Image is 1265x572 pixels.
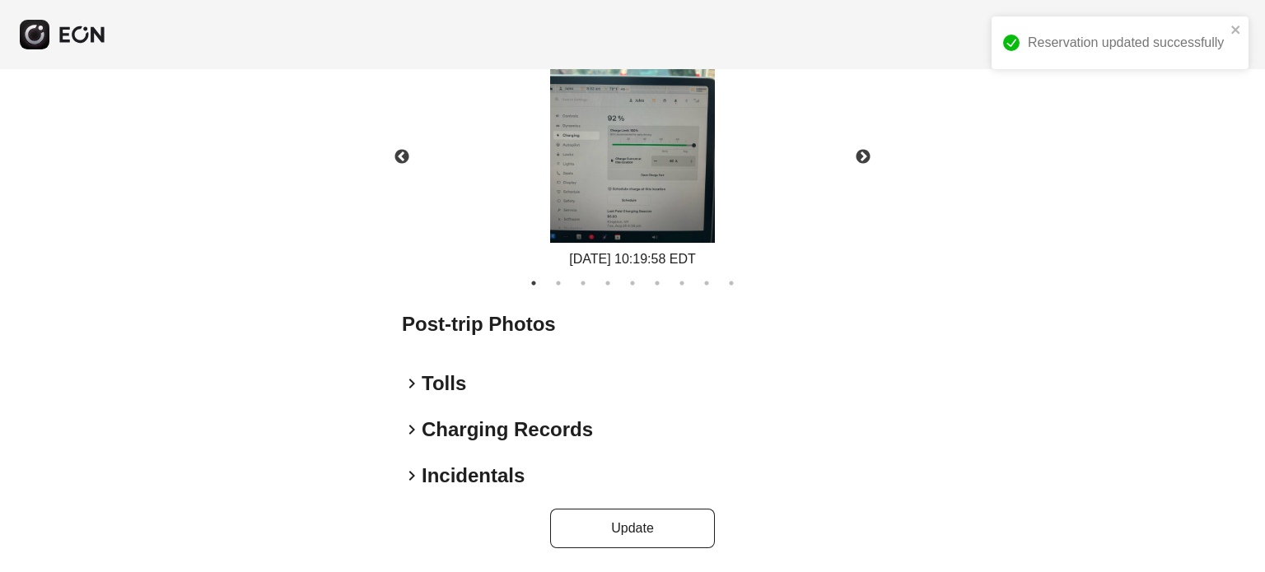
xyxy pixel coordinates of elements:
button: 1 [525,275,542,291]
h2: Post-trip Photos [402,311,863,337]
span: keyboard_arrow_right [402,420,422,439]
div: [DATE] 10:19:58 EDT [550,249,715,269]
h2: Charging Records [422,416,593,443]
span: keyboard_arrow_right [402,466,422,486]
h2: Tolls [422,370,466,397]
span: keyboard_arrow_right [402,374,422,393]
button: 8 [698,275,715,291]
button: Previous [373,128,431,186]
button: 4 [600,275,616,291]
button: 7 [674,275,690,291]
button: Next [834,128,892,186]
div: Reservation updated successfully [1028,33,1225,53]
img: https://fastfleet.me/rails/active_storage/blobs/redirect/eyJfcmFpbHMiOnsibWVzc2FnZSI6IkJBaHBBNEpW... [550,23,715,243]
button: 2 [550,275,567,291]
button: 6 [649,275,665,291]
button: 3 [575,275,591,291]
button: close [1230,23,1242,36]
button: 9 [723,275,740,291]
button: Update [550,509,715,548]
button: 5 [624,275,641,291]
h2: Incidentals [422,463,525,489]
